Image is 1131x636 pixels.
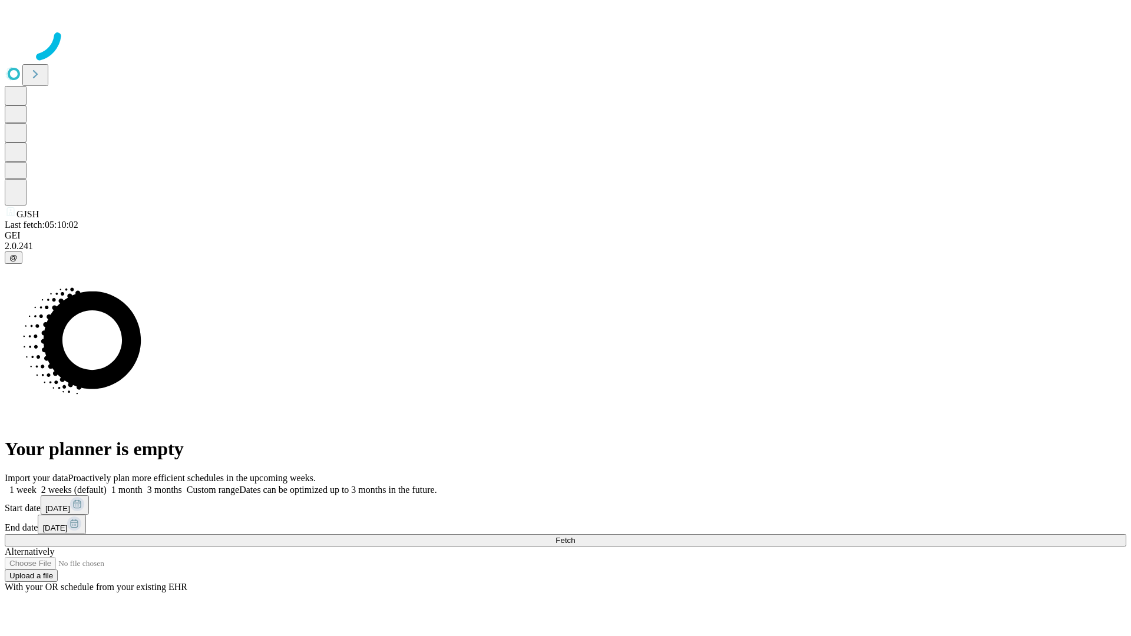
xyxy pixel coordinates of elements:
[147,485,182,495] span: 3 months
[5,251,22,264] button: @
[239,485,436,495] span: Dates can be optimized up to 3 months in the future.
[41,495,89,515] button: [DATE]
[5,569,58,582] button: Upload a file
[41,485,107,495] span: 2 weeks (default)
[38,515,86,534] button: [DATE]
[111,485,143,495] span: 1 month
[5,220,78,230] span: Last fetch: 05:10:02
[187,485,239,495] span: Custom range
[9,253,18,262] span: @
[5,230,1126,241] div: GEI
[68,473,316,483] span: Proactively plan more efficient schedules in the upcoming weeks.
[9,485,37,495] span: 1 week
[45,504,70,513] span: [DATE]
[42,524,67,532] span: [DATE]
[5,241,1126,251] div: 2.0.241
[555,536,575,545] span: Fetch
[5,438,1126,460] h1: Your planner is empty
[5,546,54,556] span: Alternatively
[5,515,1126,534] div: End date
[16,209,39,219] span: GJSH
[5,534,1126,546] button: Fetch
[5,582,187,592] span: With your OR schedule from your existing EHR
[5,473,68,483] span: Import your data
[5,495,1126,515] div: Start date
